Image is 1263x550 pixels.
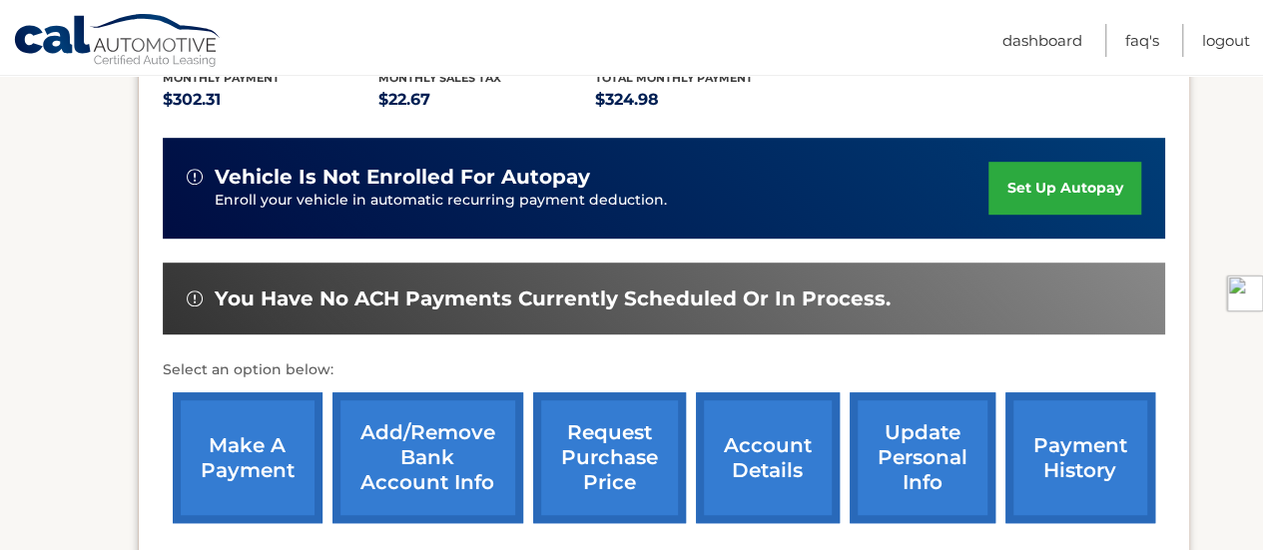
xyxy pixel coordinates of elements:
[595,86,812,114] p: $324.98
[173,392,322,523] a: make a payment
[378,86,595,114] p: $22.67
[988,162,1140,215] a: set up autopay
[215,286,891,311] span: You have no ACH payments currently scheduled or in process.
[163,358,1165,382] p: Select an option below:
[1202,24,1250,57] a: Logout
[163,86,379,114] p: $302.31
[1005,392,1155,523] a: payment history
[215,165,590,190] span: vehicle is not enrolled for autopay
[332,392,523,523] a: Add/Remove bank account info
[1227,275,1263,311] img: toggle-logo.svg
[13,13,223,71] a: Cal Automotive
[1125,24,1159,57] a: FAQ's
[187,290,203,306] img: alert-white.svg
[850,392,995,523] a: update personal info
[187,169,203,185] img: alert-white.svg
[1002,24,1082,57] a: Dashboard
[533,392,686,523] a: request purchase price
[595,71,753,85] span: Total Monthly Payment
[215,190,989,212] p: Enroll your vehicle in automatic recurring payment deduction.
[163,71,280,85] span: Monthly Payment
[378,71,501,85] span: Monthly sales Tax
[696,392,840,523] a: account details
